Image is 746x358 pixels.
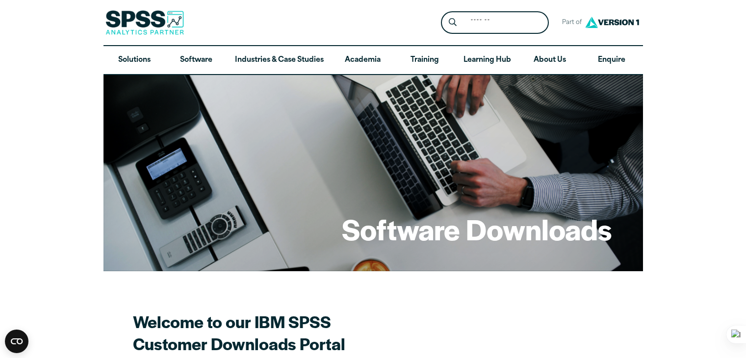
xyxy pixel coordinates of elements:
a: Software [165,46,227,75]
nav: Desktop version of site main menu [103,46,643,75]
button: Search magnifying glass icon [443,14,462,32]
a: Industries & Case Studies [227,46,332,75]
a: Learning Hub [456,46,519,75]
a: Enquire [581,46,643,75]
form: Site Header Search Form [441,11,549,34]
img: SPSS Analytics Partner [105,10,184,35]
span: Part of [557,16,583,30]
h2: Welcome to our IBM SPSS Customer Downloads Portal [133,310,476,355]
a: Training [393,46,455,75]
svg: Search magnifying glass icon [449,18,457,26]
a: Solutions [103,46,165,75]
button: Open CMP widget [5,330,28,353]
a: Academia [332,46,393,75]
div: CookieBot Widget Contents [5,330,28,353]
img: Version1 Logo [583,13,642,31]
h1: Software Downloads [342,210,612,248]
a: About Us [519,46,581,75]
svg: CookieBot Widget Icon [5,330,28,353]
